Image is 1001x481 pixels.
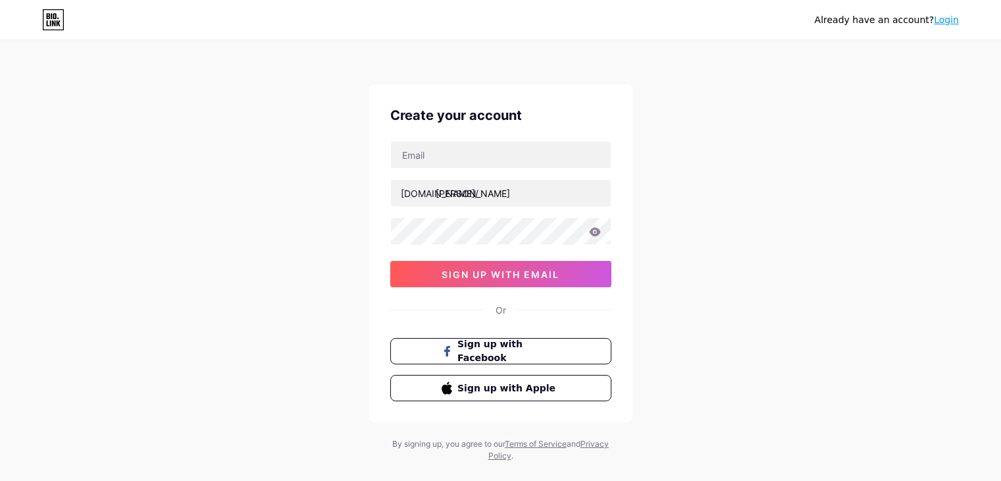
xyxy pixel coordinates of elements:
div: Or [496,303,506,317]
button: Sign up with Facebook [390,338,611,364]
a: Terms of Service [505,439,567,449]
span: sign up with email [442,269,559,280]
span: Sign up with Apple [457,382,559,395]
span: Sign up with Facebook [457,337,559,365]
input: Email [391,142,611,168]
div: Already have an account? [815,13,959,27]
button: Sign up with Apple [390,375,611,401]
button: sign up with email [390,261,611,287]
input: username [391,180,611,206]
div: Create your account [390,105,611,125]
div: By signing up, you agree to our and . [389,438,613,462]
a: Login [934,14,959,25]
div: [DOMAIN_NAME]/ [401,186,478,200]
